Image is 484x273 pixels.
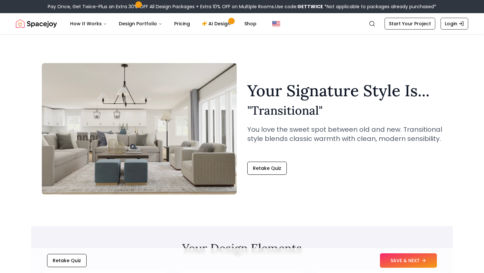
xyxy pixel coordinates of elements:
button: Retake Quiz [47,254,87,267]
h2: " Transitional " [247,104,442,117]
b: GETTWICE [297,3,323,10]
nav: Main [65,17,262,30]
a: Start Your Project [385,18,435,30]
a: Shop [239,17,262,30]
img: Transitional Style Example [42,63,237,194]
span: Use code: [275,3,323,10]
span: *Not applicable to packages already purchased* [323,3,436,10]
button: SAVE & NEXT [380,253,437,268]
a: Spacejoy [16,17,57,30]
button: Retake Quiz [247,162,287,175]
button: How It Works [65,17,112,30]
h2: Your Design Elements [42,242,442,255]
div: Pay Once, Get Twice-Plus an Extra 30% OFF All Design Packages + Extra 10% OFF on Multiple Rooms. [48,3,436,10]
p: You love the sweet spot between old and new. Transitional style blends classic warmth with clean,... [247,125,442,143]
a: Pricing [169,17,195,30]
h1: Your Signature Style Is... [247,83,442,99]
a: Login [441,18,468,30]
button: Design Portfolio [114,17,168,30]
img: Spacejoy Logo [16,17,57,30]
a: AI Design [197,17,238,30]
nav: Global [16,13,468,34]
img: United States [272,20,280,28]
